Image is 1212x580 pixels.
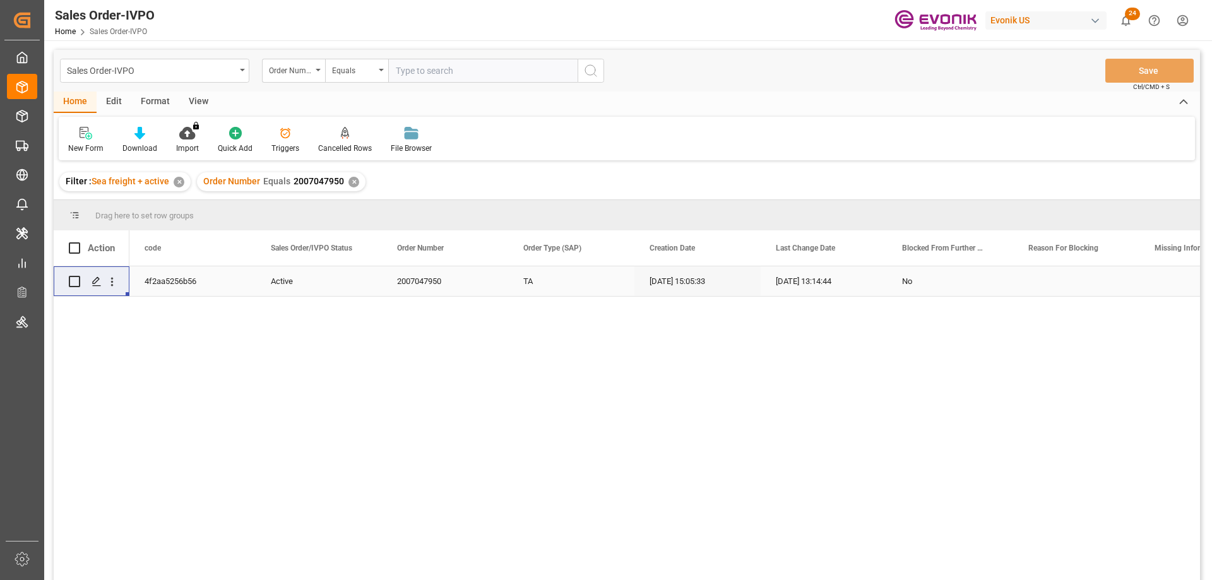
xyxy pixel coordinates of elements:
div: Download [122,143,157,154]
div: Sales Order-IVPO [55,6,155,25]
div: Triggers [271,143,299,154]
span: 2007047950 [294,176,344,186]
button: Save [1105,59,1194,83]
div: Press SPACE to select this row. [54,266,129,297]
a: Home [55,27,76,36]
span: Blocked From Further Processing [902,244,987,252]
div: File Browser [391,143,432,154]
span: Equals [263,176,290,186]
div: ✕ [174,177,184,187]
span: Last Change Date [776,244,835,252]
div: Equals [332,62,375,76]
div: [DATE] 15:05:33 [634,266,761,296]
span: Reason For Blocking [1028,244,1098,252]
button: search button [578,59,604,83]
div: No [902,267,998,296]
button: open menu [60,59,249,83]
div: Format [131,92,179,113]
button: open menu [325,59,388,83]
div: 4f2aa5256b56 [129,266,256,296]
button: open menu [262,59,325,83]
span: Order Number [397,244,444,252]
div: View [179,92,218,113]
div: Order Number [269,62,312,76]
div: Cancelled Rows [318,143,372,154]
div: Active [271,267,367,296]
span: Drag here to set row groups [95,211,194,220]
span: Ctrl/CMD + S [1133,82,1170,92]
button: show 24 new notifications [1112,6,1140,35]
div: Sales Order-IVPO [67,62,235,78]
div: Action [88,242,115,254]
div: [DATE] 13:14:44 [761,266,887,296]
span: Sales Order/IVPO Status [271,244,352,252]
img: Evonik-brand-mark-Deep-Purple-RGB.jpeg_1700498283.jpeg [894,9,977,32]
input: Type to search [388,59,578,83]
div: Quick Add [218,143,252,154]
div: Evonik US [985,11,1107,30]
span: 24 [1125,8,1140,20]
div: New Form [68,143,104,154]
div: 2007047950 [382,266,508,296]
div: ✕ [348,177,359,187]
div: Edit [97,92,131,113]
div: Home [54,92,97,113]
span: Sea freight + active [92,176,169,186]
span: code [145,244,161,252]
span: Order Type (SAP) [523,244,581,252]
button: Help Center [1140,6,1168,35]
span: Filter : [66,176,92,186]
span: Creation Date [650,244,695,252]
div: TA [508,266,634,296]
span: Order Number [203,176,260,186]
button: Evonik US [985,8,1112,32]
